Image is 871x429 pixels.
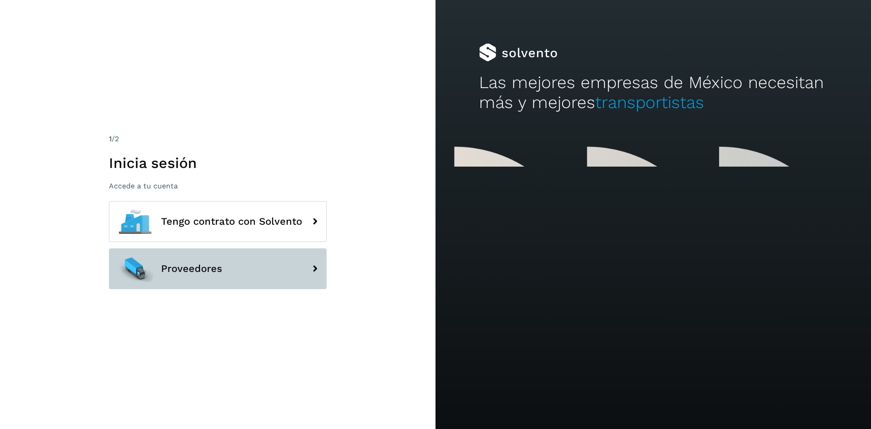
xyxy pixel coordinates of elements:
[109,134,112,143] span: 1
[109,182,327,190] p: Accede a tu cuenta
[109,154,327,172] h1: Inicia sesión
[161,263,222,274] span: Proveedores
[109,201,327,242] button: Tengo contrato con Solvento
[479,73,827,113] h2: Las mejores empresas de México necesitan más y mejores
[161,216,302,227] span: Tengo contrato con Solvento
[109,133,327,144] div: /2
[109,248,327,289] button: Proveedores
[595,93,704,112] span: transportistas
